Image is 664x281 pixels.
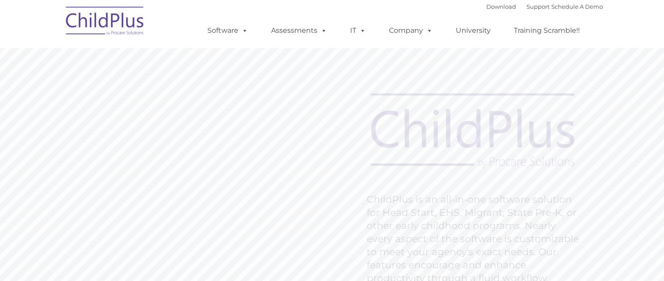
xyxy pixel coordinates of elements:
a: IT [341,22,375,39]
a: Training Scramble!! [505,22,588,39]
a: Assessments [262,22,336,39]
a: University [447,22,499,39]
a: Support [526,3,550,10]
a: Download [486,3,516,10]
font: | [486,3,603,10]
a: Company [380,22,441,39]
img: ChildPlus by Procare Solutions [62,0,149,44]
a: Schedule A Demo [551,3,603,10]
a: Software [199,22,257,39]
